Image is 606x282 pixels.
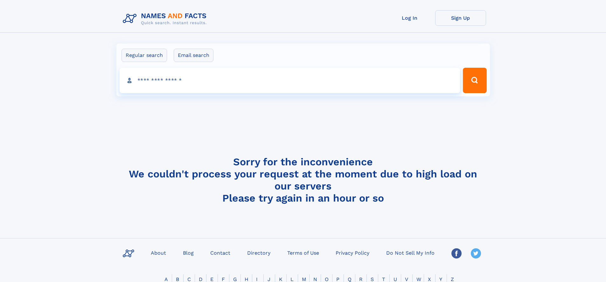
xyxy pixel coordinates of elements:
h4: Sorry for the inconvenience We couldn't process your request at the moment due to high load on ou... [120,156,486,204]
img: Facebook [451,248,462,258]
a: Contact [208,248,233,257]
a: Sign Up [435,10,486,26]
button: Search Button [463,68,486,93]
a: About [148,248,169,257]
img: Twitter [471,248,481,258]
label: Email search [174,49,213,62]
a: Directory [245,248,273,257]
img: Logo Names and Facts [120,10,212,27]
a: Log In [384,10,435,26]
input: search input [120,68,460,93]
a: Privacy Policy [333,248,372,257]
a: Blog [180,248,196,257]
a: Terms of Use [285,248,322,257]
a: Do Not Sell My Info [384,248,437,257]
label: Regular search [122,49,167,62]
